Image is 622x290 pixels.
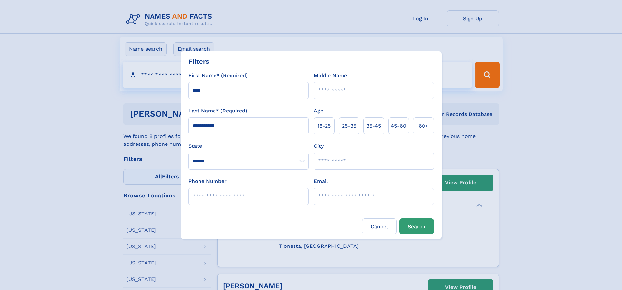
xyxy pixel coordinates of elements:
label: State [188,142,309,150]
div: Filters [188,57,209,66]
label: First Name* (Required) [188,72,248,79]
span: 45‑60 [391,122,406,130]
span: 25‑35 [342,122,356,130]
label: Middle Name [314,72,347,79]
span: 18‑25 [317,122,331,130]
span: 60+ [419,122,428,130]
button: Search [399,218,434,234]
span: 35‑45 [366,122,381,130]
label: Last Name* (Required) [188,107,247,115]
label: Email [314,178,328,185]
label: Cancel [362,218,397,234]
label: City [314,142,324,150]
label: Age [314,107,323,115]
label: Phone Number [188,178,227,185]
